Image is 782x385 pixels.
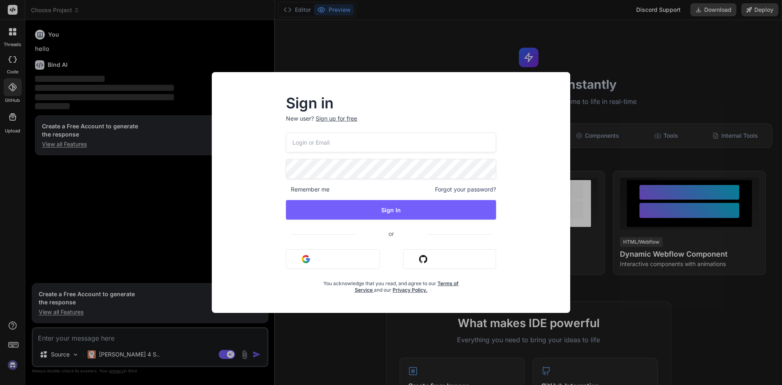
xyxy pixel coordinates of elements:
[419,255,427,263] img: github
[393,287,428,293] a: Privacy Policy.
[435,185,496,194] span: Forgot your password?
[403,249,496,269] button: Sign in with Github
[286,200,496,220] button: Sign In
[302,255,310,263] img: google
[316,114,357,123] div: Sign up for free
[286,114,496,132] p: New user?
[355,280,459,293] a: Terms of Service
[286,97,496,110] h2: Sign in
[286,185,329,194] span: Remember me
[286,132,496,152] input: Login or Email
[286,249,380,269] button: Sign in with Google
[321,275,461,293] div: You acknowledge that you read, and agree to our and our
[356,224,426,244] span: or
